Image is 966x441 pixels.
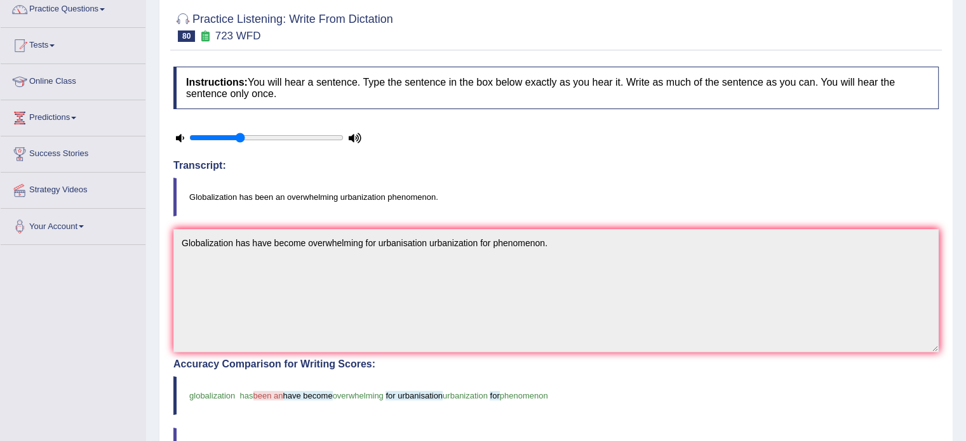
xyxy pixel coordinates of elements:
h4: Accuracy Comparison for Writing Scores: [173,359,939,370]
span: phenomenon [500,391,548,400]
span: has [240,391,253,400]
span: urbanization [443,391,488,400]
span: globalization [189,391,235,400]
span: 80 [178,30,195,42]
h4: You will hear a sentence. Type the sentence in the box below exactly as you hear it. Write as muc... [173,67,939,109]
a: Success Stories [1,136,145,168]
a: Strategy Videos [1,173,145,204]
span: overwhelming [333,391,384,400]
h2: Practice Listening: Write From Dictation [173,10,393,42]
small: 723 WFD [215,30,261,42]
span: for [490,391,499,400]
a: Your Account [1,209,145,240]
h4: Transcript: [173,160,939,171]
span: for urbanisation [386,391,443,400]
a: Tests [1,28,145,60]
small: Exam occurring question [198,30,211,43]
b: Instructions: [186,77,248,88]
span: have become [283,391,333,400]
span: been an [253,391,283,400]
a: Online Class [1,64,145,96]
blockquote: Globalization has been an overwhelming urbanization phenomenon. [173,178,939,216]
a: Predictions [1,100,145,132]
